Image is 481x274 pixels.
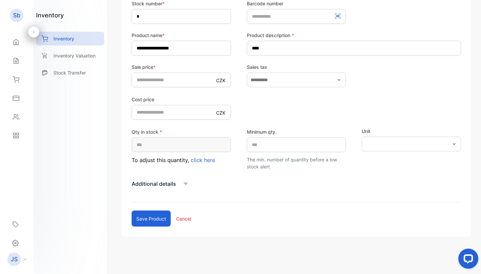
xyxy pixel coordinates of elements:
p: To adjust this quantity, [132,156,231,164]
p: Inventory [53,35,74,42]
label: Product name [132,32,231,39]
button: Save product [132,211,171,227]
span: click here [191,157,215,163]
label: Cost price [132,96,231,103]
p: CZK [216,77,225,84]
p: Inventory Valuation [53,52,96,59]
label: Product description [247,32,461,39]
iframe: LiveChat chat widget [453,246,481,274]
p: Sb [13,11,20,20]
label: Qty in stock [132,128,231,135]
label: Minimum qty. [247,128,346,135]
a: Stock Transfer [36,66,104,80]
p: Additional details [132,180,176,188]
p: The min. number of quantity before a low stock alert [247,156,346,170]
label: Sales tax [247,63,346,71]
h1: inventory [36,11,64,20]
p: Stock Transfer [53,69,86,76]
label: Unit [362,128,461,135]
p: JS [11,255,18,264]
label: Sale price [132,63,231,71]
p: Cancel [176,215,191,222]
p: CZK [216,109,225,116]
a: Inventory [36,32,104,45]
a: Inventory Valuation [36,49,104,62]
